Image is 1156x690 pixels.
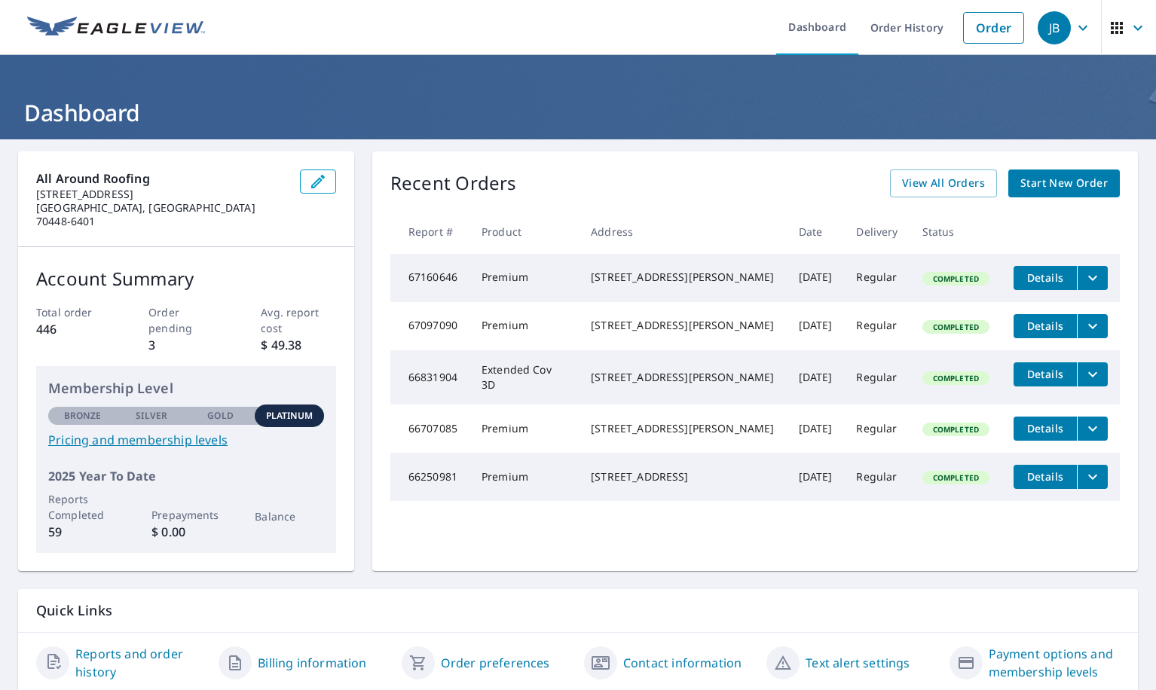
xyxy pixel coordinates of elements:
p: Prepayments [151,507,220,523]
img: EV Logo [27,17,205,39]
span: Completed [924,322,988,332]
td: [DATE] [787,302,845,350]
p: Reports Completed [48,491,117,523]
p: Avg. report cost [261,304,335,336]
div: [STREET_ADDRESS] [591,469,774,484]
a: Contact information [623,654,742,672]
div: [STREET_ADDRESS][PERSON_NAME] [591,370,774,385]
p: $ 0.00 [151,523,220,541]
button: detailsBtn-67160646 [1014,266,1077,290]
td: Regular [844,350,910,405]
p: [GEOGRAPHIC_DATA], [GEOGRAPHIC_DATA] 70448-6401 [36,201,288,228]
td: Regular [844,254,910,302]
p: 446 [36,320,111,338]
td: 66707085 [390,405,469,453]
button: filesDropdownBtn-66250981 [1077,465,1108,489]
a: Billing information [258,654,366,672]
a: Order preferences [441,654,550,672]
span: View All Orders [902,174,985,193]
p: Account Summary [36,265,336,292]
td: 66250981 [390,453,469,501]
p: $ 49.38 [261,336,335,354]
td: [DATE] [787,453,845,501]
span: Start New Order [1020,174,1108,193]
div: [STREET_ADDRESS][PERSON_NAME] [591,318,774,333]
p: Membership Level [48,378,324,398]
a: Text alert settings [806,654,910,672]
p: All Around Roofing [36,169,288,188]
a: Start New Order [1008,169,1120,197]
a: Payment options and membership levels [989,645,1120,681]
p: 3 [148,336,223,354]
p: [STREET_ADDRESS] [36,188,288,201]
span: Completed [924,273,988,284]
td: Regular [844,302,910,350]
td: [DATE] [787,254,845,302]
span: Details [1023,319,1068,333]
td: Regular [844,453,910,501]
div: [STREET_ADDRESS][PERSON_NAME] [591,270,774,285]
td: Premium [469,405,579,453]
button: detailsBtn-66831904 [1014,362,1077,386]
a: Order [963,12,1024,44]
p: 59 [48,523,117,541]
p: Recent Orders [390,169,517,197]
p: Order pending [148,304,223,336]
div: JB [1038,11,1071,44]
p: 2025 Year To Date [48,467,324,485]
p: Bronze [64,409,102,423]
td: 67097090 [390,302,469,350]
th: Delivery [844,209,910,254]
th: Date [787,209,845,254]
a: Reports and order history [75,645,206,681]
td: [DATE] [787,405,845,453]
th: Report # [390,209,469,254]
button: detailsBtn-66250981 [1014,465,1077,489]
span: Completed [924,373,988,383]
button: filesDropdownBtn-67097090 [1077,314,1108,338]
td: [DATE] [787,350,845,405]
td: Extended Cov 3D [469,350,579,405]
span: Completed [924,424,988,435]
td: 66831904 [390,350,469,405]
p: Balance [255,508,323,524]
td: Premium [469,254,579,302]
button: filesDropdownBtn-66831904 [1077,362,1108,386]
button: detailsBtn-67097090 [1014,314,1077,338]
td: 67160646 [390,254,469,302]
span: Details [1023,270,1068,285]
td: Premium [469,453,579,501]
p: Platinum [266,409,313,423]
span: Details [1023,367,1068,381]
p: Quick Links [36,601,1120,620]
th: Product [469,209,579,254]
a: Pricing and membership levels [48,431,324,449]
span: Details [1023,421,1068,435]
p: Gold [207,409,233,423]
button: filesDropdownBtn-66707085 [1077,417,1108,441]
span: Details [1023,469,1068,484]
p: Total order [36,304,111,320]
h1: Dashboard [18,97,1138,128]
p: Silver [136,409,167,423]
div: [STREET_ADDRESS][PERSON_NAME] [591,421,774,436]
th: Address [579,209,786,254]
button: filesDropdownBtn-67160646 [1077,266,1108,290]
td: Premium [469,302,579,350]
span: Completed [924,472,988,483]
th: Status [910,209,1002,254]
a: View All Orders [890,169,997,197]
button: detailsBtn-66707085 [1014,417,1077,441]
td: Regular [844,405,910,453]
